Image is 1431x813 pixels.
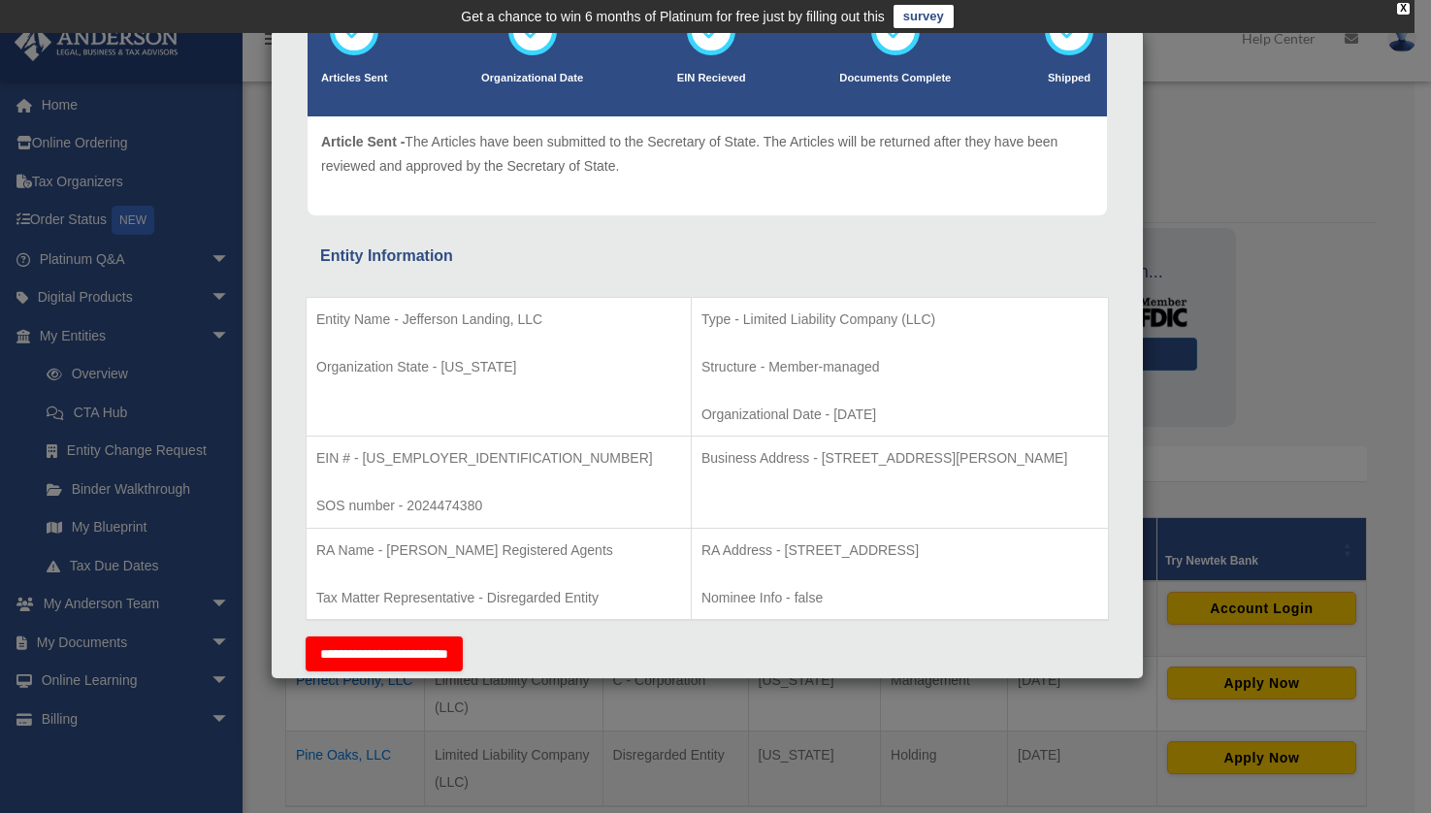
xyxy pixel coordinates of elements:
[701,586,1098,610] p: Nominee Info - false
[701,403,1098,427] p: Organizational Date - [DATE]
[701,308,1098,332] p: Type - Limited Liability Company (LLC)
[839,69,951,88] p: Documents Complete
[1045,69,1093,88] p: Shipped
[894,5,954,28] a: survey
[1397,3,1410,15] div: close
[316,308,681,332] p: Entity Name - Jefferson Landing, LLC
[701,538,1098,563] p: RA Address - [STREET_ADDRESS]
[677,69,746,88] p: EIN Recieved
[316,355,681,379] p: Organization State - [US_STATE]
[316,586,681,610] p: Tax Matter Representative - Disregarded Entity
[321,134,405,149] span: Article Sent -
[320,243,1094,270] div: Entity Information
[701,446,1098,471] p: Business Address - [STREET_ADDRESS][PERSON_NAME]
[316,446,681,471] p: EIN # - [US_EMPLOYER_IDENTIFICATION_NUMBER]
[316,538,681,563] p: RA Name - [PERSON_NAME] Registered Agents
[461,5,885,28] div: Get a chance to win 6 months of Platinum for free just by filling out this
[321,130,1093,178] p: The Articles have been submitted to the Secretary of State. The Articles will be returned after t...
[481,69,583,88] p: Organizational Date
[701,355,1098,379] p: Structure - Member-managed
[321,69,387,88] p: Articles Sent
[316,494,681,518] p: SOS number - 2024474380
